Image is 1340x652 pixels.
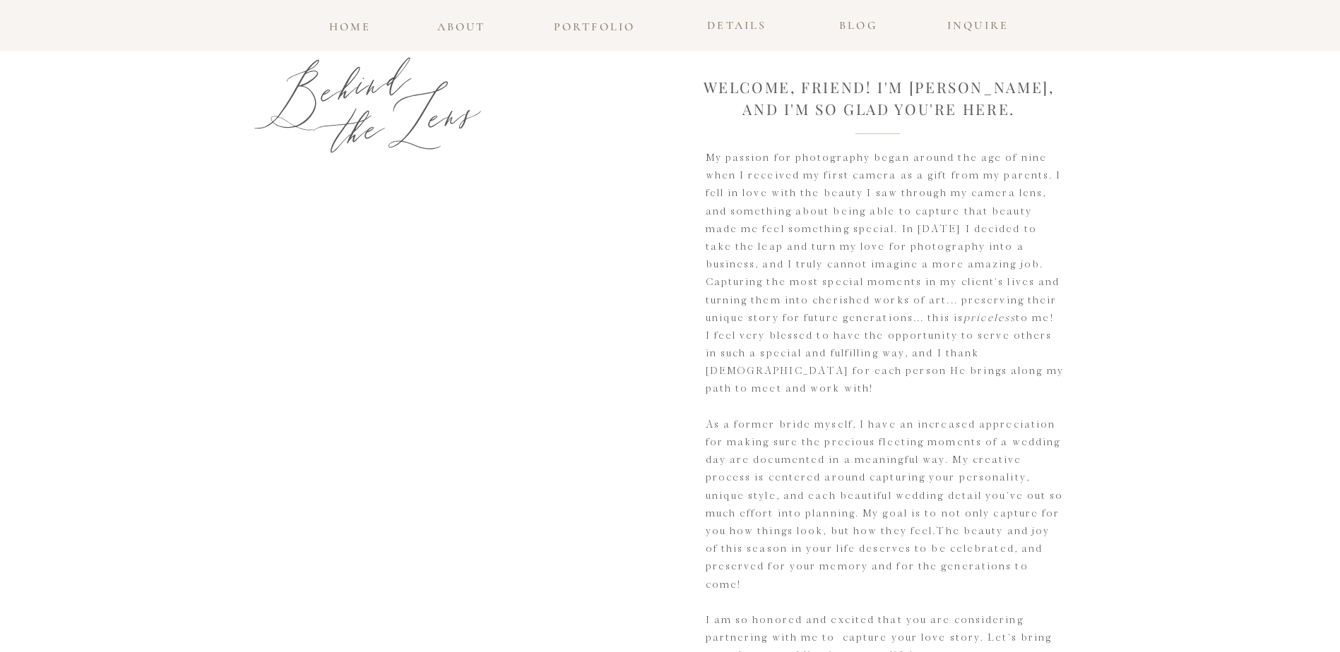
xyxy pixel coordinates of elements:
[251,47,487,174] h1: Behind theLens
[932,525,936,537] i: .
[699,54,1059,124] h1: Welcome, friend! I'm [PERSON_NAME], and I'm so glad you're here.
[550,17,640,30] a: portfolio
[942,16,1014,28] a: INQUIRE
[434,17,489,36] a: about
[964,312,1016,324] i: priceless
[836,16,882,28] a: blog
[700,16,775,36] a: details
[706,149,1066,641] p: My passion for photography began around the age of nine when I received my first camera as a gift...
[327,17,374,30] a: home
